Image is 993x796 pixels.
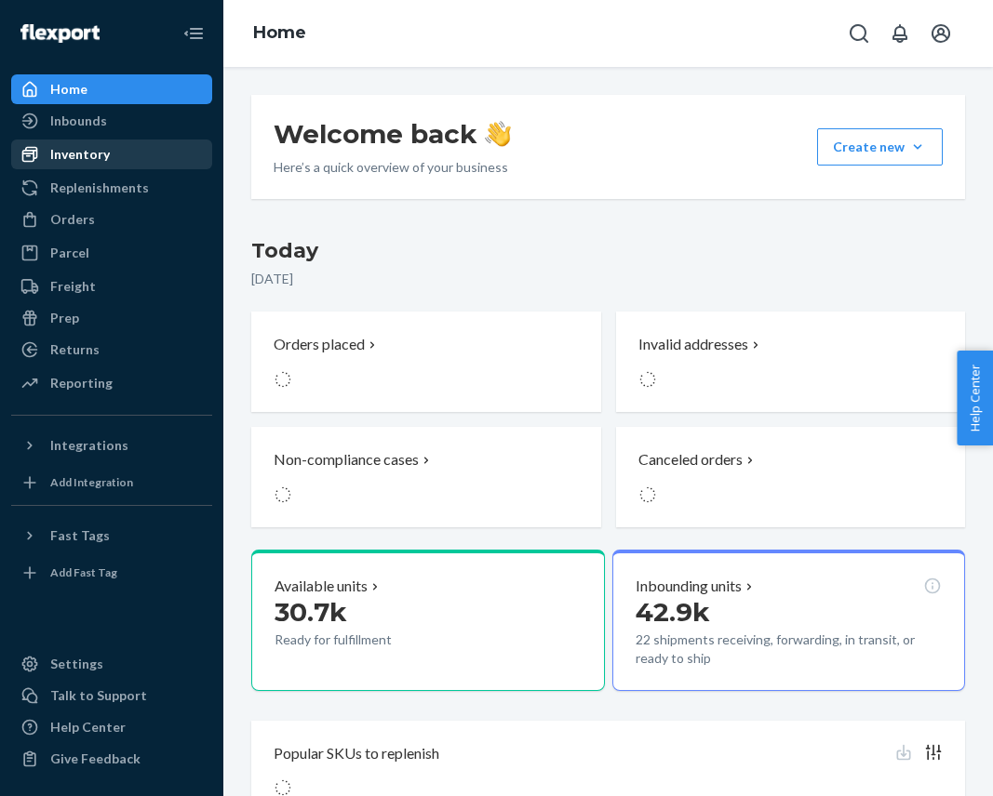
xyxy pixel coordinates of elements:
[275,576,368,597] p: Available units
[251,270,965,288] p: [DATE]
[11,712,212,742] a: Help Center
[50,210,95,229] div: Orders
[840,15,878,52] button: Open Search Box
[274,158,511,177] p: Here’s a quick overview of your business
[50,436,128,455] div: Integrations
[50,655,103,673] div: Settings
[251,550,605,691] button: Available units30.7kReady for fulfillment
[175,15,212,52] button: Close Navigation
[50,718,126,736] div: Help Center
[50,526,110,545] div: Fast Tags
[11,681,212,710] a: Talk to Support
[251,427,601,527] button: Non-compliance cases
[50,564,117,580] div: Add Fast Tag
[50,750,141,768] div: Give Feedback
[636,576,742,597] p: Inbounding units
[11,106,212,136] a: Inbounds
[616,427,966,527] button: Canceled orders
[636,630,943,668] p: 22 shipments receiving, forwarding, in transit, or ready to ship
[274,743,439,764] p: Popular SKUs to replenish
[638,334,748,355] p: Invalid addresses
[11,139,212,169] a: Inventory
[50,244,89,262] div: Parcel
[11,205,212,234] a: Orders
[485,121,511,147] img: hand-wave emoji
[50,340,100,359] div: Returns
[11,431,212,460] button: Integrations
[50,686,147,705] div: Talk to Support
[50,374,113,392] div: Reporting
[11,521,212,551] button: Fast Tags
[11,238,212,268] a: Parcel
[11,272,212,301] a: Freight
[612,550,966,691] button: Inbounding units42.9k22 shipments receiving, forwarding, in transit, or ready to ship
[50,309,79,327] div: Prep
[638,449,743,471] p: Canceled orders
[251,312,601,412] button: Orders placed
[11,558,212,588] a: Add Fast Tag
[274,334,365,355] p: Orders placed
[20,24,100,43] img: Flexport logo
[253,22,306,43] a: Home
[50,179,149,197] div: Replenishments
[957,351,993,445] button: Help Center
[11,303,212,333] a: Prep
[50,112,107,130] div: Inbounds
[11,335,212,365] a: Returns
[275,630,487,649] p: Ready for fulfillment
[636,596,710,628] span: 42.9k
[11,744,212,774] button: Give Feedback
[274,117,511,151] h1: Welcome back
[50,277,96,296] div: Freight
[11,468,212,497] a: Add Integration
[50,474,133,490] div: Add Integration
[274,449,419,471] p: Non-compliance cases
[238,7,321,60] ol: breadcrumbs
[251,236,965,266] h3: Today
[881,15,919,52] button: Open notifications
[616,312,966,412] button: Invalid addresses
[11,173,212,203] a: Replenishments
[11,368,212,398] a: Reporting
[11,649,212,679] a: Settings
[922,15,959,52] button: Open account menu
[50,145,110,164] div: Inventory
[275,596,347,628] span: 30.7k
[11,74,212,104] a: Home
[50,80,87,99] div: Home
[817,128,943,166] button: Create new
